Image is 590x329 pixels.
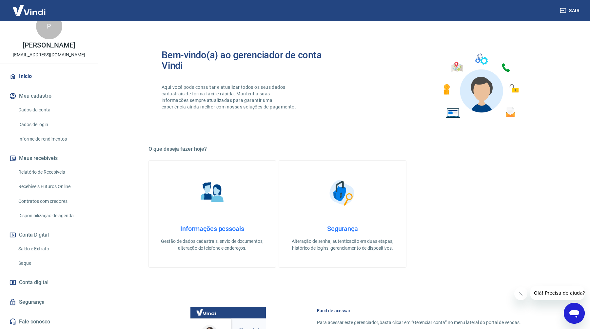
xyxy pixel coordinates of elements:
[8,0,50,20] img: Vindi
[4,5,55,10] span: Olá! Precisa de ajuda?
[8,275,90,290] a: Conta digital
[196,176,229,209] img: Informações pessoais
[8,228,90,242] button: Conta Digital
[279,160,406,268] a: SegurançaSegurançaAlteração de senha, autenticação em duas etapas, histórico de logins, gerenciam...
[438,50,523,122] img: Imagem de um avatar masculino com diversos icones exemplificando as funcionalidades do gerenciado...
[162,50,343,71] h2: Bem-vindo(a) ao gerenciador de conta Vindi
[16,257,90,270] a: Saque
[148,146,537,152] h5: O que deseja fazer hoje?
[36,13,62,39] div: P
[16,195,90,208] a: Contratos com credores
[23,42,75,49] p: [PERSON_NAME]
[159,238,265,252] p: Gestão de dados cadastrais, envio de documentos, alteração de telefone e endereços.
[8,89,90,103] button: Meu cadastro
[289,238,395,252] p: Alteração de senha, autenticação em duas etapas, histórico de logins, gerenciamento de dispositivos.
[326,176,359,209] img: Segurança
[317,307,521,314] h6: Fácil de acessar
[559,5,582,17] button: Sair
[8,315,90,329] a: Fale conosco
[16,180,90,193] a: Recebíveis Futuros Online
[16,118,90,131] a: Dados de login
[8,295,90,309] a: Segurança
[530,286,585,300] iframe: Message from company
[162,84,297,110] p: Aqui você pode consultar e atualizar todos os seus dados cadastrais de forma fácil e rápida. Mant...
[317,319,521,326] p: Para acessar este gerenciador, basta clicar em “Gerenciar conta” no menu lateral do portal de ven...
[514,287,527,300] iframe: Close message
[19,278,49,287] span: Conta digital
[16,165,90,179] a: Relatório de Recebíveis
[289,225,395,233] h4: Segurança
[148,160,276,268] a: Informações pessoaisInformações pessoaisGestão de dados cadastrais, envio de documentos, alteraçã...
[16,209,90,223] a: Disponibilização de agenda
[159,225,265,233] h4: Informações pessoais
[13,51,85,58] p: [EMAIL_ADDRESS][DOMAIN_NAME]
[16,103,90,117] a: Dados da conta
[8,151,90,165] button: Meus recebíveis
[16,132,90,146] a: Informe de rendimentos
[8,69,90,84] a: Início
[564,303,585,324] iframe: Button to launch messaging window
[16,242,90,256] a: Saldo e Extrato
